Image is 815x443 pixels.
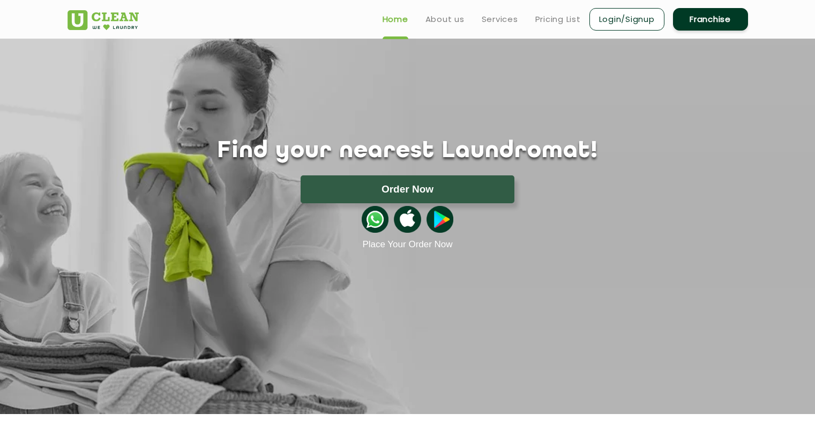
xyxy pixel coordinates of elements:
a: Franchise [673,8,748,31]
img: playstoreicon.png [427,206,453,233]
img: UClean Laundry and Dry Cleaning [68,10,139,30]
a: Services [482,13,518,26]
img: apple-icon.png [394,206,421,233]
h1: Find your nearest Laundromat! [59,138,756,165]
button: Order Now [301,175,514,203]
a: Home [383,13,408,26]
a: Login/Signup [589,8,664,31]
img: whatsappicon.png [362,206,388,233]
a: Pricing List [535,13,581,26]
a: About us [425,13,465,26]
a: Place Your Order Now [362,239,452,250]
